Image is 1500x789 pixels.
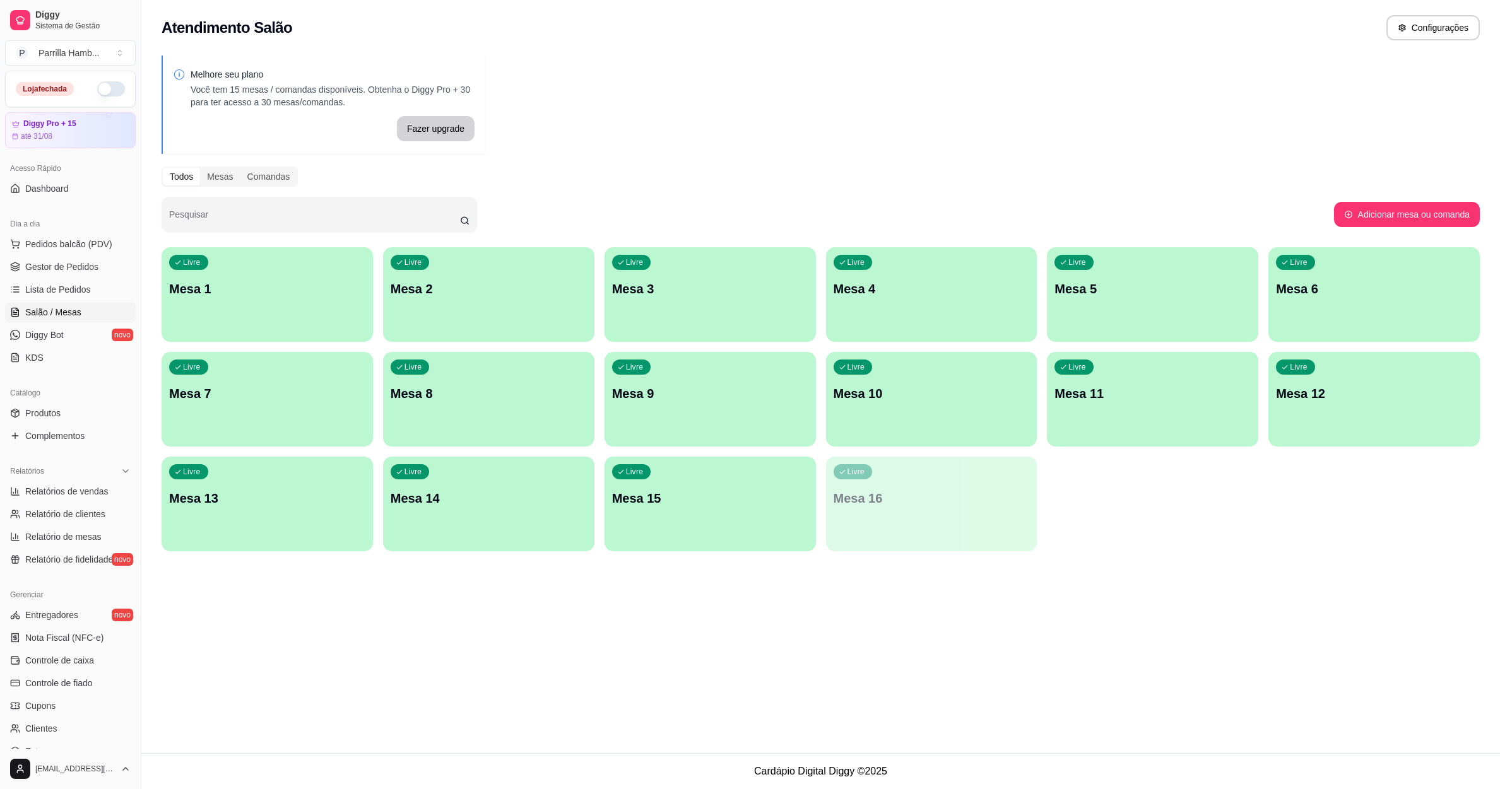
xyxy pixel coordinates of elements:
div: Dia a dia [5,214,136,234]
p: Livre [626,467,644,477]
span: Nota Fiscal (NFC-e) [25,631,103,644]
p: Livre [405,467,422,477]
p: Mesa 3 [612,280,808,298]
span: Gestor de Pedidos [25,260,98,273]
span: Entregadores [25,609,78,621]
p: Mesa 9 [612,385,808,402]
button: LivreMesa 13 [162,457,373,551]
span: KDS [25,351,44,364]
p: Livre [847,467,865,477]
span: Complementos [25,430,85,442]
button: LivreMesa 10 [826,352,1037,447]
button: LivreMesa 8 [383,352,594,447]
a: Clientes [5,718,136,739]
span: Clientes [25,722,57,735]
p: Livre [183,362,201,372]
p: Mesa 1 [169,280,365,298]
p: Livre [183,467,201,477]
span: Relatório de fidelidade [25,553,113,566]
button: LivreMesa 9 [605,352,816,447]
p: Mesa 11 [1054,385,1251,402]
div: Catálogo [5,383,136,403]
a: Controle de caixa [5,650,136,670]
button: LivreMesa 1 [162,247,373,342]
span: Relatório de mesas [25,530,102,543]
span: Dashboard [25,182,69,195]
button: LivreMesa 7 [162,352,373,447]
p: Mesa 15 [612,489,808,507]
p: Mesa 2 [391,280,587,298]
button: LivreMesa 12 [1268,352,1480,447]
p: Mesa 6 [1276,280,1472,298]
p: Livre [1290,257,1308,267]
button: Configurações [1386,15,1480,40]
p: Mesa 14 [391,489,587,507]
a: Entregadoresnovo [5,605,136,625]
footer: Cardápio Digital Diggy © 2025 [141,753,1500,789]
span: [EMAIL_ADDRESS][DOMAIN_NAME] [35,764,115,774]
a: Diggy Botnovo [5,325,136,345]
button: LivreMesa 11 [1047,352,1258,447]
span: Relatórios de vendas [25,485,109,498]
div: Parrilla Hamb ... [38,47,99,59]
article: Diggy Pro + 15 [23,119,76,129]
div: Gerenciar [5,585,136,605]
span: Estoque [25,745,57,757]
p: Livre [405,257,422,267]
span: Diggy Bot [25,329,64,341]
div: Todos [163,168,200,185]
a: Lista de Pedidos [5,279,136,300]
a: Complementos [5,426,136,446]
span: Pedidos balcão (PDV) [25,238,112,250]
a: Cupons [5,696,136,716]
a: Gestor de Pedidos [5,257,136,277]
span: Sistema de Gestão [35,21,131,31]
button: LivreMesa 14 [383,457,594,551]
button: Fazer upgrade [397,116,475,141]
div: Comandas [240,168,297,185]
p: Mesa 5 [1054,280,1251,298]
p: Mesa 4 [834,280,1030,298]
p: Livre [626,362,644,372]
button: [EMAIL_ADDRESS][DOMAIN_NAME] [5,754,136,784]
a: KDS [5,348,136,368]
span: Cupons [25,699,56,712]
p: Livre [1068,257,1086,267]
span: Controle de caixa [25,654,94,667]
button: LivreMesa 15 [605,457,816,551]
button: LivreMesa 6 [1268,247,1480,342]
span: Controle de fiado [25,677,93,689]
button: LivreMesa 16 [826,457,1037,551]
button: Adicionar mesa ou comanda [1334,202,1480,227]
span: Produtos [25,407,61,419]
span: Relatório de clientes [25,508,105,520]
p: Mesa 13 [169,489,365,507]
a: Nota Fiscal (NFC-e) [5,628,136,648]
a: Relatório de mesas [5,527,136,547]
a: Salão / Mesas [5,302,136,322]
a: Diggy Pro + 15até 31/08 [5,112,136,148]
button: LivreMesa 2 [383,247,594,342]
span: Salão / Mesas [25,306,81,319]
button: Alterar Status [97,81,125,96]
p: Mesa 16 [834,489,1030,507]
div: Mesas [200,168,240,185]
span: Lista de Pedidos [25,283,91,296]
p: Livre [847,257,865,267]
p: Livre [1068,362,1086,372]
p: Mesa 12 [1276,385,1472,402]
span: Diggy [35,9,131,21]
p: Livre [626,257,644,267]
p: Você tem 15 mesas / comandas disponíveis. Obtenha o Diggy Pro + 30 para ter acesso a 30 mesas/com... [191,83,475,108]
a: Relatório de fidelidadenovo [5,549,136,570]
p: Livre [1290,362,1308,372]
button: LivreMesa 5 [1047,247,1258,342]
div: Loja fechada [16,82,74,96]
button: Pedidos balcão (PDV) [5,234,136,254]
a: Produtos [5,403,136,423]
span: Relatórios [10,466,44,476]
p: Melhore seu plano [191,68,475,81]
a: Relatórios de vendas [5,481,136,501]
button: LivreMesa 3 [605,247,816,342]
